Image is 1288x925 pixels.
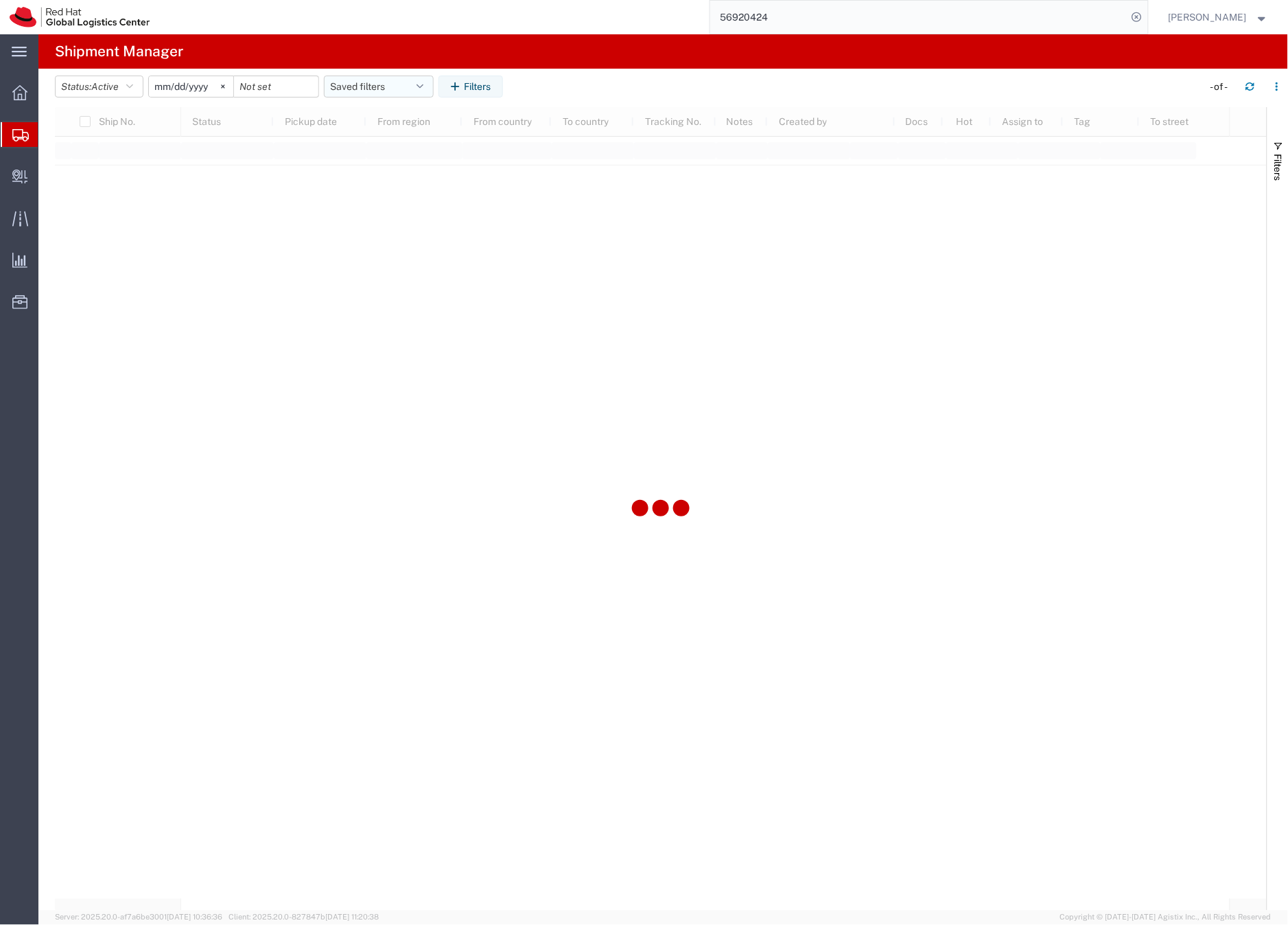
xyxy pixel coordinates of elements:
button: Filters [438,76,503,98]
span: Client: 2025.20.0-827847b [229,913,379,922]
span: [DATE] 11:20:38 [325,913,379,922]
span: Server: 2025.20.0-af7a6be3001 [55,913,222,922]
span: Copyright © [DATE]-[DATE] Agistix Inc., All Rights Reserved [1060,912,1272,924]
div: - of - [1210,80,1234,94]
span: Active [91,81,119,92]
img: logo [10,7,150,27]
span: [DATE] 10:36:36 [167,913,222,922]
span: Filters [1273,154,1284,181]
input: Not set [149,76,233,97]
span: Sona Mala [1169,10,1247,25]
button: Status:Active [55,76,143,98]
button: Saved filters [324,76,434,98]
h4: Shipment Manager [55,34,183,69]
button: [PERSON_NAME] [1168,9,1269,25]
input: Search for shipment number, reference number [710,1,1127,34]
input: Not set [234,76,318,97]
